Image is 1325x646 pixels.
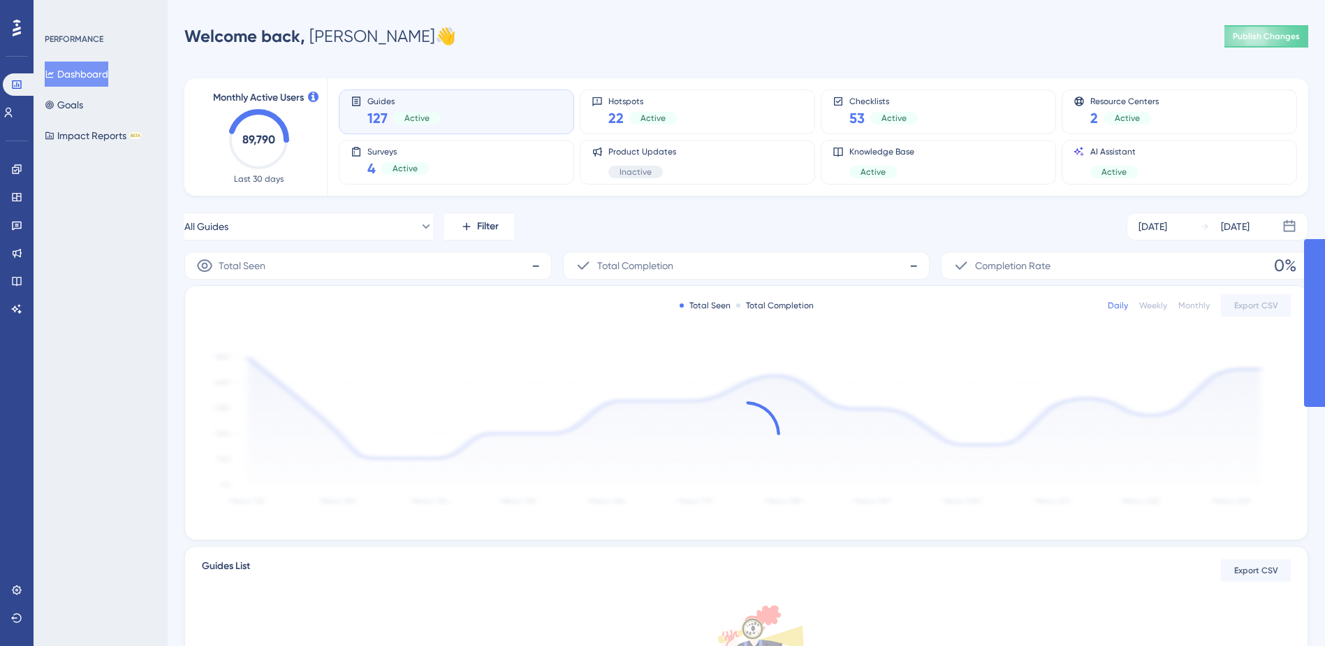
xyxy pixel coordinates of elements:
button: Goals [45,92,83,117]
span: Active [861,166,886,178]
span: Total Seen [219,257,265,274]
div: Total Seen [680,300,731,311]
div: PERFORMANCE [45,34,103,45]
span: Monthly Active Users [213,89,304,106]
span: Checklists [849,96,918,106]
div: [PERSON_NAME] 👋 [184,25,456,48]
span: Active [404,113,430,124]
span: Last 30 days [234,173,284,185]
span: All Guides [184,218,228,235]
div: Total Completion [736,300,814,311]
span: 22 [608,108,624,128]
button: Dashboard [45,62,108,87]
span: Total Completion [597,257,673,274]
span: Knowledge Base [849,146,914,157]
span: Active [640,113,666,124]
span: Guides List [202,558,250,583]
span: Completion Rate [975,257,1051,274]
span: Welcome back, [184,26,305,46]
span: 53 [849,108,865,128]
button: All Guides [184,213,433,241]
span: Active [393,163,418,174]
span: Surveys [367,146,429,156]
span: Active [881,113,907,124]
button: Impact ReportsBETA [45,123,142,148]
span: Inactive [620,166,652,178]
text: 89,790 [242,133,275,146]
button: Filter [444,213,514,241]
span: Guides [367,96,441,106]
span: 4 [367,159,376,178]
span: 127 [367,108,388,128]
span: - [532,254,540,277]
div: BETA [129,132,142,139]
span: Product Updates [608,146,676,157]
span: - [909,254,918,277]
span: Filter [477,218,499,235]
span: Hotspots [608,96,677,106]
